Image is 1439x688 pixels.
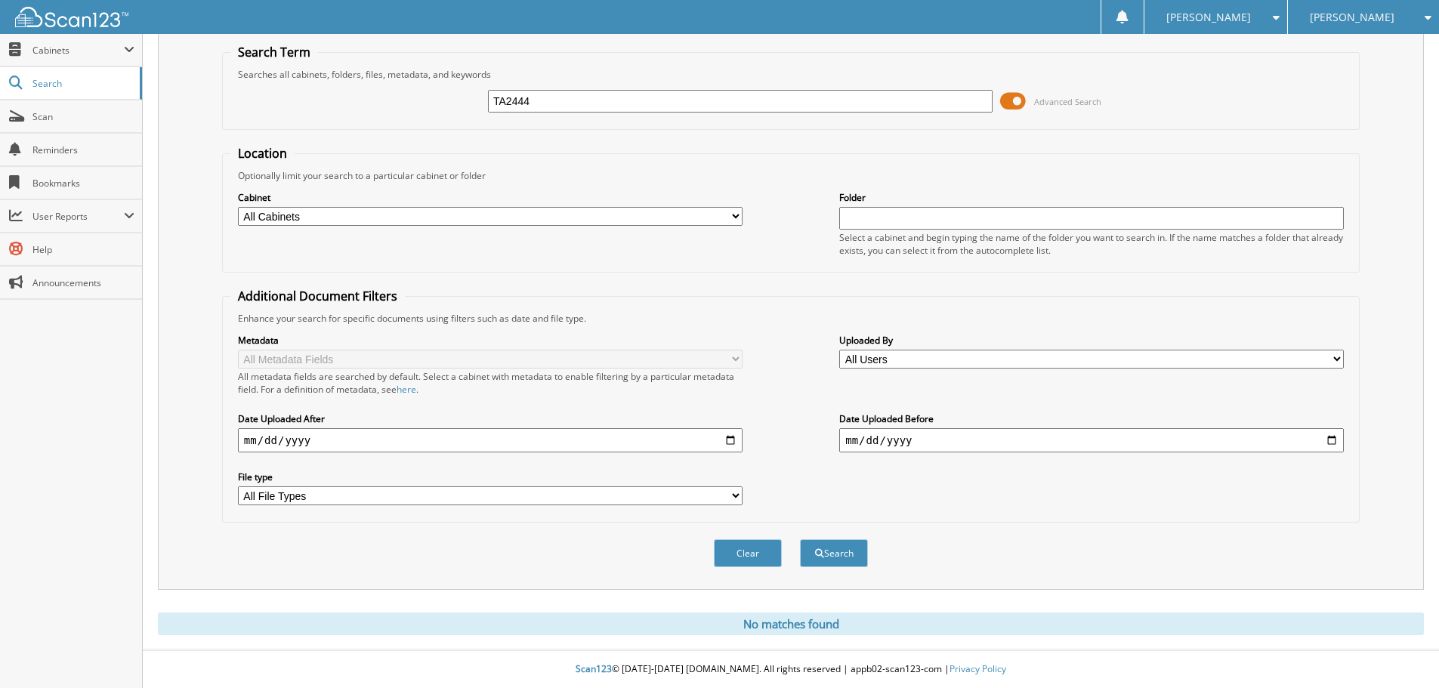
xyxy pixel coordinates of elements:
span: Advanced Search [1034,96,1101,107]
span: Announcements [32,276,134,289]
span: Bookmarks [32,177,134,190]
button: Clear [714,539,782,567]
input: end [839,428,1344,452]
span: Help [32,243,134,256]
legend: Search Term [230,44,318,60]
span: Cabinets [32,44,124,57]
div: Select a cabinet and begin typing the name of the folder you want to search in. If the name match... [839,231,1344,257]
a: Privacy Policy [950,662,1006,675]
label: Metadata [238,334,743,347]
legend: Additional Document Filters [230,288,405,304]
label: File type [238,470,743,483]
span: Scan [32,110,134,123]
div: No matches found [158,612,1424,635]
span: [PERSON_NAME] [1166,13,1251,22]
span: [PERSON_NAME] [1310,13,1394,22]
div: Searches all cabinets, folders, files, metadata, and keywords [230,68,1351,81]
label: Folder [839,191,1344,204]
div: All metadata fields are searched by default. Select a cabinet with metadata to enable filtering b... [238,370,743,396]
span: Reminders [32,143,134,156]
div: © [DATE]-[DATE] [DOMAIN_NAME]. All rights reserved | appb02-scan123-com | [143,651,1439,688]
span: Scan123 [576,662,612,675]
button: Search [800,539,868,567]
img: scan123-logo-white.svg [15,7,128,27]
label: Date Uploaded Before [839,412,1344,425]
span: Search [32,77,132,90]
a: here [397,383,416,396]
legend: Location [230,145,295,162]
div: Enhance your search for specific documents using filters such as date and file type. [230,312,1351,325]
label: Cabinet [238,191,743,204]
label: Date Uploaded After [238,412,743,425]
label: Uploaded By [839,334,1344,347]
span: User Reports [32,210,124,223]
div: Optionally limit your search to a particular cabinet or folder [230,169,1351,182]
input: start [238,428,743,452]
